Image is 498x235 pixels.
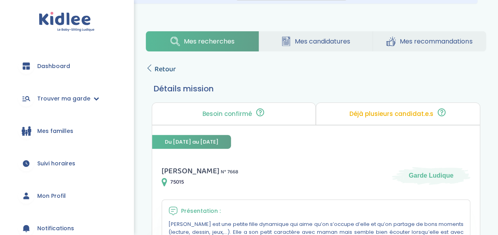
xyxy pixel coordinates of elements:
a: Retour [146,64,176,75]
span: Notifications [37,224,74,233]
span: Retour [155,64,176,75]
span: 75015 [170,178,184,186]
span: Dashboard [37,62,70,70]
span: N° 7668 [221,168,238,176]
a: Mes recherches [146,31,259,51]
span: Présentation : [181,207,221,215]
span: Mes recherches [184,36,235,46]
span: [PERSON_NAME] [162,165,219,177]
a: Mon Profil [12,182,122,210]
a: Dashboard [12,52,122,80]
span: Garde Ludique [409,171,454,180]
a: Trouver ma garde [12,84,122,113]
span: Mes recommandations [400,36,472,46]
span: Suivi horaires [37,159,75,168]
span: Trouver ma garde [37,95,90,103]
p: Besoin confirmé [202,111,252,117]
h3: Détails mission [154,83,478,95]
span: Mes candidatures [295,36,350,46]
span: Du [DATE] au [DATE] [152,135,231,149]
span: Mon Profil [37,192,66,200]
a: Mes candidatures [259,31,372,51]
a: Mes recommandations [373,31,486,51]
a: Mes familles [12,117,122,145]
p: Déjà plusieurs candidat.e.s [349,111,433,117]
span: Mes familles [37,127,73,135]
img: logo.svg [39,12,95,32]
a: Suivi horaires [12,149,122,178]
